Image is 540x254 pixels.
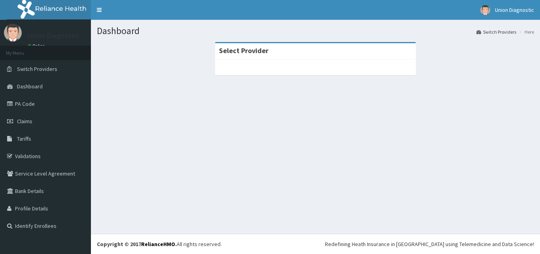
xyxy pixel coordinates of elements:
span: Union Diagnostic [495,6,534,13]
span: Dashboard [17,83,43,90]
footer: All rights reserved. [91,234,540,254]
div: Redefining Heath Insurance in [GEOGRAPHIC_DATA] using Telemedicine and Data Science! [325,240,534,248]
a: RelianceHMO [141,241,175,248]
a: Online [28,43,47,49]
span: Switch Providers [17,65,57,73]
li: Here [517,29,534,35]
img: User Image [4,24,22,42]
span: Claims [17,118,32,125]
strong: Copyright © 2017 . [97,241,177,248]
a: Switch Providers [476,29,516,35]
span: Tariffs [17,135,31,142]
h1: Dashboard [97,26,534,36]
img: User Image [480,5,490,15]
p: Union Diagnostic [28,32,80,39]
strong: Select Provider [219,46,268,55]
